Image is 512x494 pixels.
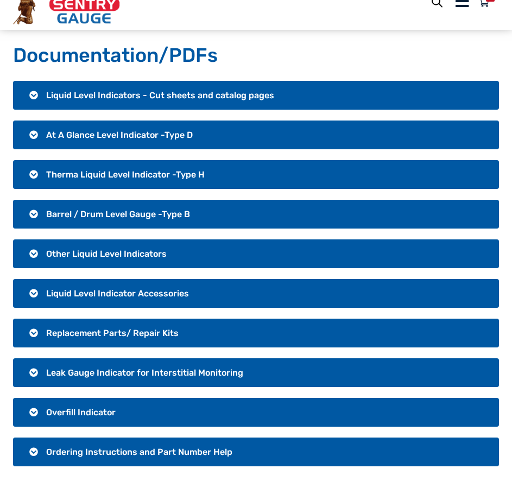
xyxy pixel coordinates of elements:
span: Other Liquid Level Indicators [46,249,167,259]
span: Ordering Instructions and Part Number Help [46,447,232,457]
span: Liquid Level Indicators - Cut sheets and catalog pages [46,90,274,100]
span: Leak Gauge Indicator for Interstitial Monitoring [46,368,243,378]
span: Replacement Parts/ Repair Kits [46,328,179,338]
span: Barrel / Drum Level Gauge -Type B [46,209,190,219]
span: Liquid Level Indicator Accessories [46,288,189,299]
h1: Documentation/PDFs [13,43,499,67]
span: Therma Liquid Level Indicator -Type H [46,169,205,180]
span: At A Glance Level Indicator -Type D [46,130,193,140]
span: Overfill Indicator [46,407,116,417]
